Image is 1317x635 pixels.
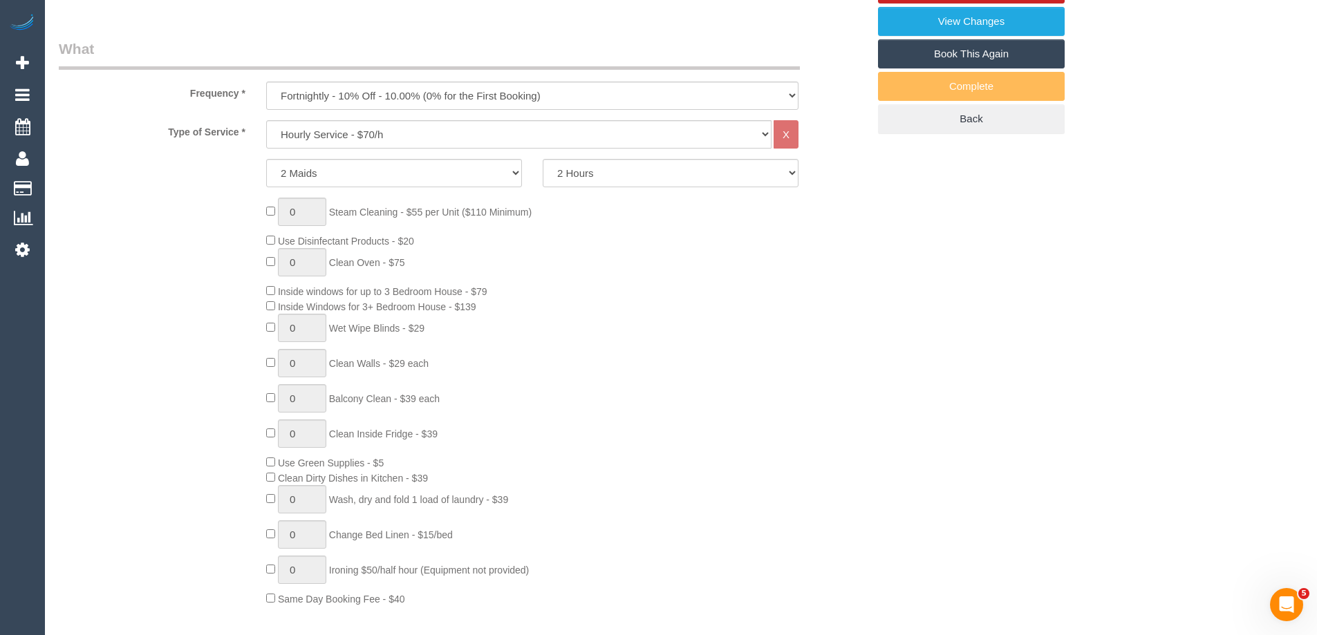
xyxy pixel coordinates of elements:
[278,286,487,297] span: Inside windows for up to 3 Bedroom House - $79
[878,39,1065,68] a: Book This Again
[878,7,1065,36] a: View Changes
[329,529,453,540] span: Change Bed Linen - $15/bed
[1270,588,1303,621] iframe: Intercom live chat
[329,428,438,439] span: Clean Inside Fridge - $39
[1298,588,1309,599] span: 5
[329,358,429,369] span: Clean Walls - $29 each
[329,565,530,576] span: Ironing $50/half hour (Equipment not provided)
[278,473,428,484] span: Clean Dirty Dishes in Kitchen - $39
[278,236,414,247] span: Use Disinfectant Products - $20
[278,301,476,312] span: Inside Windows for 3+ Bedroom House - $139
[329,257,405,268] span: Clean Oven - $75
[48,120,256,139] label: Type of Service *
[878,104,1065,133] a: Back
[278,594,405,605] span: Same Day Booking Fee - $40
[59,39,800,70] legend: What
[329,323,424,334] span: Wet Wipe Blinds - $29
[329,207,532,218] span: Steam Cleaning - $55 per Unit ($110 Minimum)
[278,457,384,468] span: Use Green Supplies - $5
[329,393,440,404] span: Balcony Clean - $39 each
[48,82,256,100] label: Frequency *
[329,494,508,505] span: Wash, dry and fold 1 load of laundry - $39
[8,14,36,33] img: Automaid Logo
